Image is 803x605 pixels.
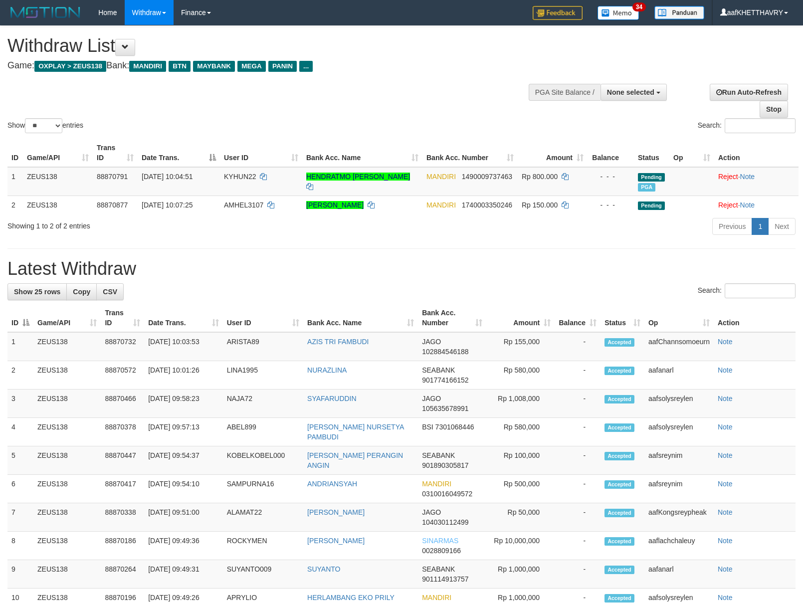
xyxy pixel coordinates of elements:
[486,560,555,589] td: Rp 1,000,000
[422,565,455,573] span: SEABANK
[718,594,733,602] a: Note
[101,503,144,532] td: 88870338
[306,201,364,209] a: [PERSON_NAME]
[7,446,33,475] td: 5
[422,376,468,384] span: Copy 901774166152 to clipboard
[7,5,83,20] img: MOTION_logo.png
[268,61,297,72] span: PANIN
[103,288,117,296] span: CSV
[607,88,654,96] span: None selected
[33,446,101,475] td: ZEUS138
[7,503,33,532] td: 7
[142,201,193,209] span: [DATE] 10:07:25
[718,173,738,181] a: Reject
[422,537,458,545] span: SINARMAS
[33,560,101,589] td: ZEUS138
[555,560,601,589] td: -
[223,532,303,560] td: ROCKYMEN
[604,509,634,517] span: Accepted
[7,560,33,589] td: 9
[638,173,665,182] span: Pending
[714,139,799,167] th: Action
[486,418,555,446] td: Rp 580,000
[555,418,601,446] td: -
[638,183,655,192] span: Marked by aafsolysreylen
[302,139,422,167] th: Bank Acc. Name: activate to sort column ascending
[486,475,555,503] td: Rp 500,000
[101,560,144,589] td: 88870264
[33,503,101,532] td: ZEUS138
[588,139,634,167] th: Balance
[14,288,60,296] span: Show 25 rows
[144,361,222,390] td: [DATE] 10:01:26
[101,475,144,503] td: 88870417
[462,173,512,181] span: Copy 1490009737463 to clipboard
[23,196,93,214] td: ZEUS138
[7,361,33,390] td: 2
[223,418,303,446] td: ABEL899
[23,167,93,196] td: ZEUS138
[33,332,101,361] td: ZEUS138
[223,446,303,475] td: KOBELKOBEL000
[486,304,555,332] th: Amount: activate to sort column ascending
[592,200,630,210] div: - - -
[768,218,796,235] a: Next
[422,451,455,459] span: SEABANK
[654,6,704,19] img: panduan.png
[97,173,128,181] span: 88870791
[604,566,634,574] span: Accepted
[718,508,733,516] a: Note
[422,480,451,488] span: MANDIRI
[555,332,601,361] td: -
[518,139,588,167] th: Amount: activate to sort column ascending
[307,366,347,374] a: NURAZLINA
[101,446,144,475] td: 88870447
[426,173,456,181] span: MANDIRI
[7,304,33,332] th: ID: activate to sort column descending
[144,390,222,418] td: [DATE] 09:58:23
[533,6,583,20] img: Feedback.jpg
[237,61,266,72] span: MEGA
[644,532,714,560] td: aaflachchaleuy
[718,423,733,431] a: Note
[144,503,222,532] td: [DATE] 09:51:00
[307,451,403,469] a: [PERSON_NAME] PERANGIN ANGIN
[698,283,796,298] label: Search:
[223,503,303,532] td: ALAMAT22
[522,173,558,181] span: Rp 800.000
[601,84,667,101] button: None selected
[522,201,558,209] span: Rp 150.000
[740,173,755,181] a: Note
[307,565,340,573] a: SUYANTO
[555,304,601,332] th: Balance: activate to sort column ascending
[7,118,83,133] label: Show entries
[422,366,455,374] span: SEABANK
[644,418,714,446] td: aafsolysreylen
[604,480,634,489] span: Accepted
[138,139,220,167] th: Date Trans.: activate to sort column descending
[529,84,601,101] div: PGA Site Balance /
[604,367,634,375] span: Accepted
[7,259,796,279] h1: Latest Withdraw
[7,61,525,71] h4: Game: Bank:
[698,118,796,133] label: Search:
[223,560,303,589] td: SUYANTO009
[101,418,144,446] td: 88870378
[592,172,630,182] div: - - -
[307,480,357,488] a: ANDRIANSYAH
[604,395,634,403] span: Accepted
[144,560,222,589] td: [DATE] 09:49:31
[96,283,124,300] a: CSV
[752,218,769,235] a: 1
[142,173,193,181] span: [DATE] 10:04:51
[718,338,733,346] a: Note
[193,61,235,72] span: MAYBANK
[307,423,403,441] a: [PERSON_NAME] NURSETYA PAMBUDI
[486,503,555,532] td: Rp 50,000
[144,532,222,560] td: [DATE] 09:49:36
[760,101,788,118] a: Stop
[598,6,639,20] img: Button%20Memo.svg
[604,423,634,432] span: Accepted
[101,532,144,560] td: 88870186
[601,304,644,332] th: Status: activate to sort column ascending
